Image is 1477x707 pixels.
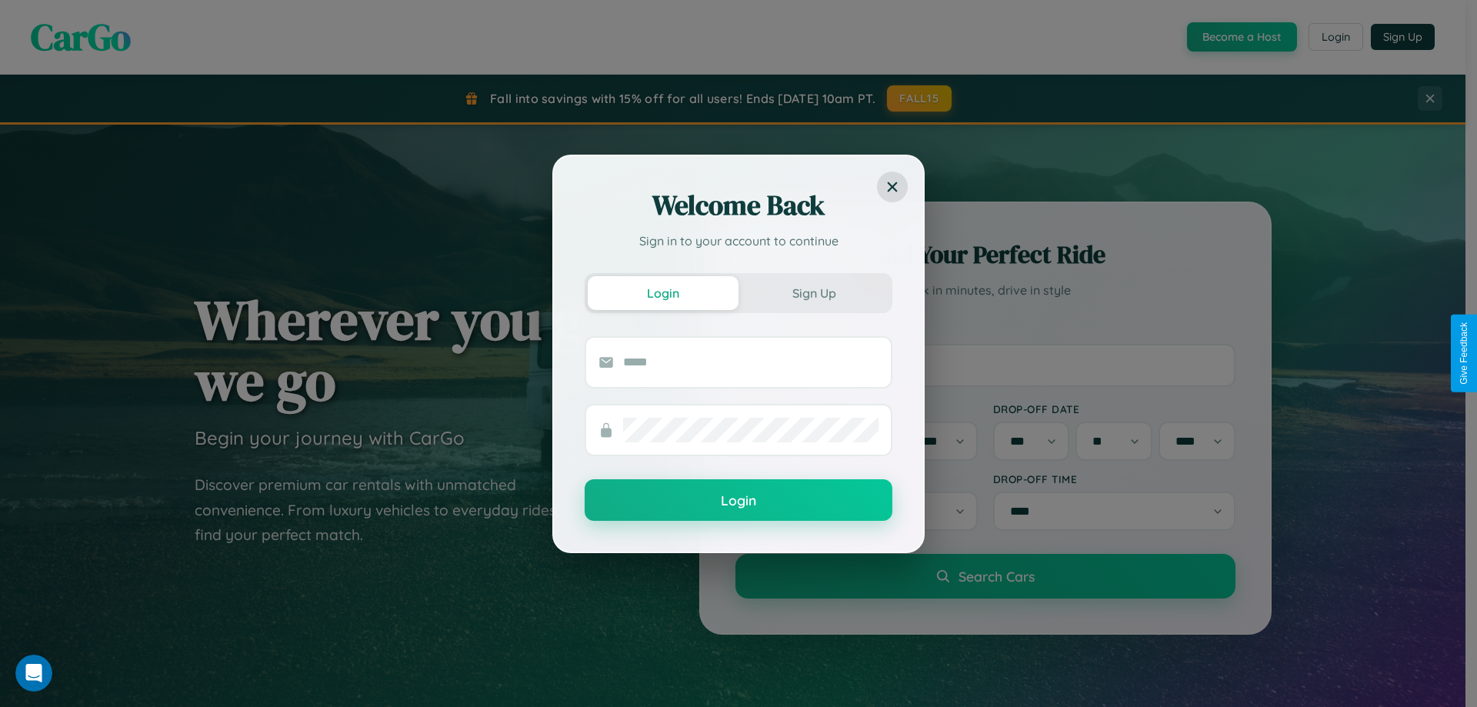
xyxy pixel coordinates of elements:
[15,655,52,692] iframe: Intercom live chat
[1459,322,1469,385] div: Give Feedback
[738,276,889,310] button: Sign Up
[585,479,892,521] button: Login
[588,276,738,310] button: Login
[585,187,892,224] h2: Welcome Back
[585,232,892,250] p: Sign in to your account to continue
